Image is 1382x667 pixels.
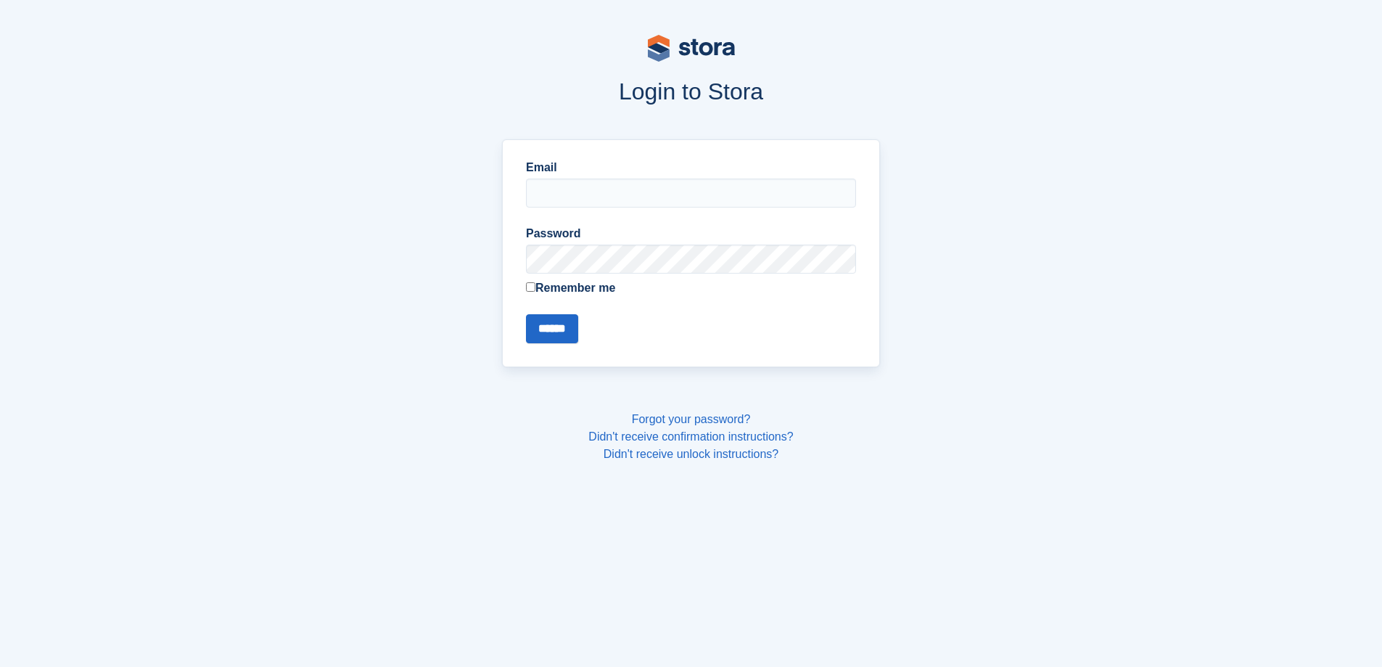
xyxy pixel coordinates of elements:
[226,78,1157,105] h1: Login to Stora
[648,35,735,62] img: stora-logo-53a41332b3708ae10de48c4981b4e9114cc0af31d8433b30ea865607fb682f29.svg
[588,430,793,443] a: Didn't receive confirmation instructions?
[526,225,856,242] label: Password
[604,448,778,460] a: Didn't receive unlock instructions?
[526,159,856,176] label: Email
[632,413,751,425] a: Forgot your password?
[526,282,535,292] input: Remember me
[526,279,856,297] label: Remember me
